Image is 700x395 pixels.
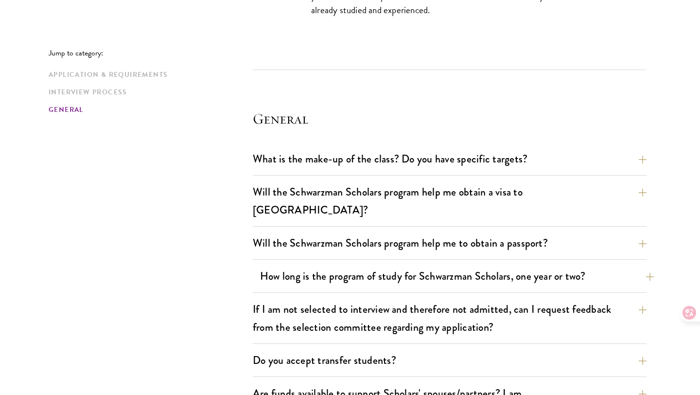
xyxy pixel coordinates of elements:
[49,70,247,80] a: Application & Requirements
[49,49,253,57] p: Jump to category:
[253,232,647,254] button: Will the Schwarzman Scholars program help me to obtain a passport?
[253,298,647,338] button: If I am not selected to interview and therefore not admitted, can I request feedback from the sel...
[253,349,647,371] button: Do you accept transfer students?
[49,105,247,115] a: General
[253,181,647,221] button: Will the Schwarzman Scholars program help me obtain a visa to [GEOGRAPHIC_DATA]?
[253,109,647,128] h4: General
[253,148,647,170] button: What is the make-up of the class? Do you have specific targets?
[260,265,654,287] button: How long is the program of study for Schwarzman Scholars, one year or two?
[49,87,247,97] a: Interview Process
